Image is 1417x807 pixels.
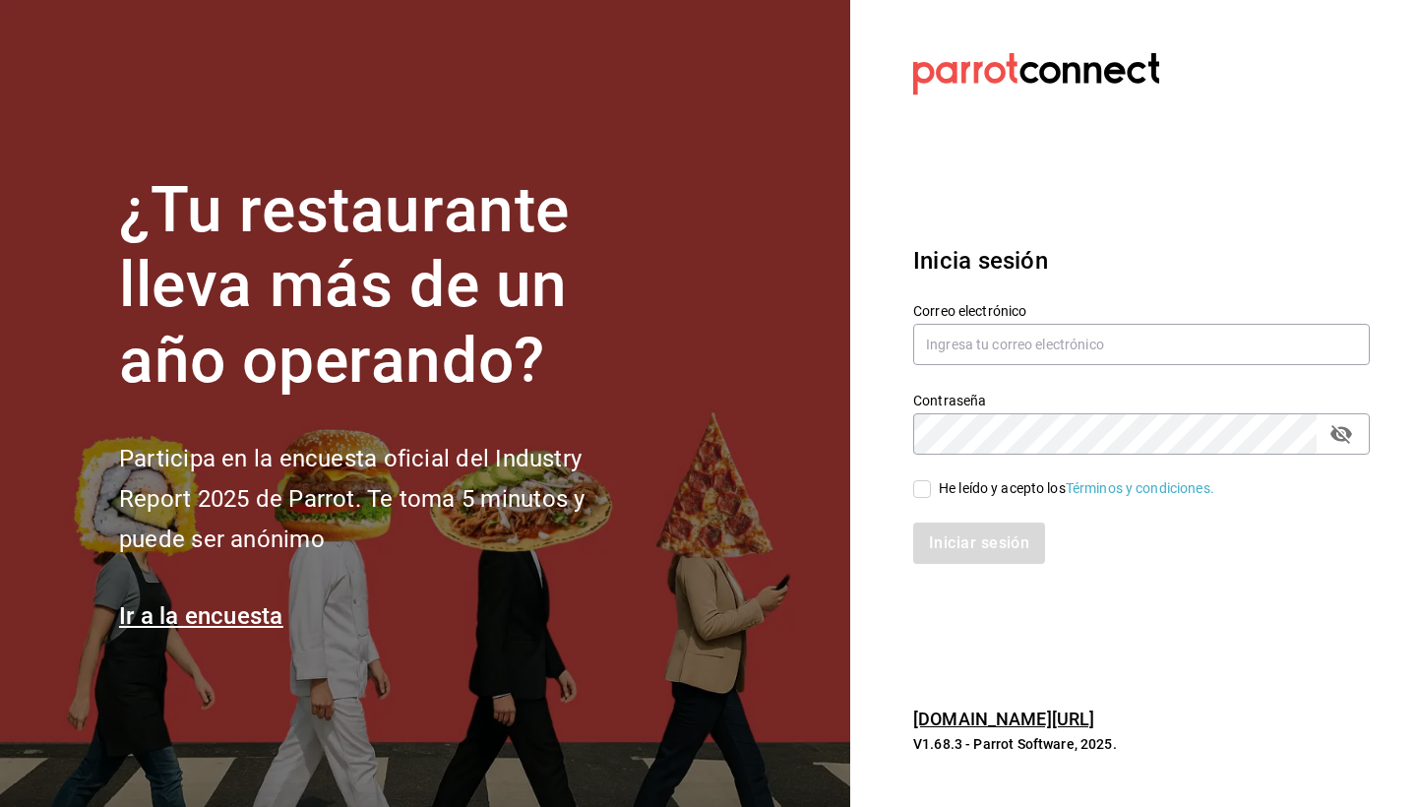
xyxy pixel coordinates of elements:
a: Términos y condiciones. [1066,480,1214,496]
h3: Inicia sesión [913,243,1370,279]
label: Correo electrónico [913,303,1370,317]
button: passwordField [1325,417,1358,451]
h2: Participa en la encuesta oficial del Industry Report 2025 de Parrot. Te toma 5 minutos y puede se... [119,439,650,559]
a: Ir a la encuesta [119,602,283,630]
p: V1.68.3 - Parrot Software, 2025. [913,734,1370,754]
label: Contraseña [913,393,1370,406]
div: He leído y acepto los [939,478,1214,499]
input: Ingresa tu correo electrónico [913,324,1370,365]
h1: ¿Tu restaurante lleva más de un año operando? [119,173,650,400]
a: [DOMAIN_NAME][URL] [913,709,1094,729]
